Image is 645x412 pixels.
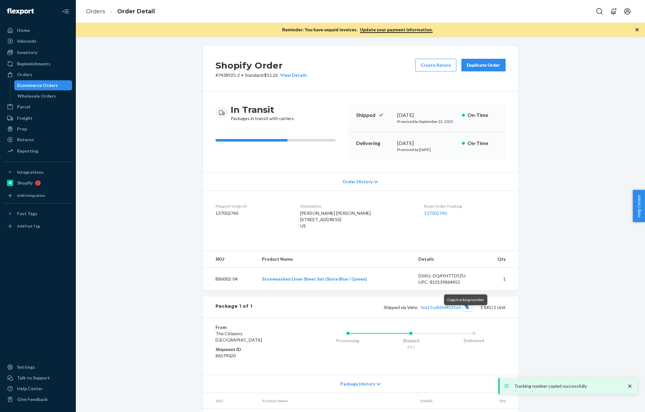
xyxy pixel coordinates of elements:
a: Inbounds [4,36,72,46]
th: Details [413,251,483,268]
button: Open account menu [621,5,634,18]
svg: close toast [627,383,633,389]
div: Inbounds [17,38,36,44]
div: 9/21 [379,344,442,350]
button: Duplicate Order [461,59,506,71]
button: Close Navigation [59,5,72,18]
a: Orders [86,8,105,15]
p: On-Time [467,112,498,119]
dt: Buyer Order Tracking [424,203,505,209]
a: Ecommerce Orders [14,80,72,90]
a: Wholesale Orders [14,91,72,101]
dt: Shipment ID [216,346,291,353]
div: Processing [316,337,380,344]
p: Delivering [356,140,392,147]
div: [DATE] [397,112,457,119]
span: Package History [340,381,375,387]
p: # 7438925-2 / $15.26 [216,72,307,78]
a: Orders [4,70,72,80]
dd: 137002740 [216,210,290,216]
p: On-Time [467,140,498,147]
h2: Shopify Order [216,59,307,72]
p: Reminder: You have unpaid invoices. [282,27,433,33]
div: DSKU: DQ4YH7TDYZU [418,273,478,279]
a: Freight [4,113,72,123]
a: Reporting [4,146,72,156]
div: Give Feedback [17,396,48,403]
div: Package 1 of 1 [216,303,253,311]
th: Product Name [257,251,413,268]
button: Fast Tags [4,209,72,219]
div: Wholesale Orders [17,93,56,99]
ol: breadcrumbs [81,2,160,21]
div: Talk to Support [17,375,50,381]
td: B86002-04 [203,268,257,291]
th: Product Name [257,393,415,409]
span: Standard [245,72,263,78]
a: Returns [4,135,72,145]
a: Prep [4,124,72,134]
div: Integrations [17,169,44,175]
dd: 86579020 [216,353,291,359]
div: UPC: 810139864455 [418,279,478,285]
div: Replenishments [17,61,51,67]
a: Shopify [4,178,72,188]
div: Packages in transit with carriers [231,104,294,122]
button: Create Return [415,59,456,71]
span: Shipped via Veho [384,305,472,310]
a: Add Fast Tag [4,221,72,231]
td: 1 [483,268,518,291]
div: Inventory [17,49,37,56]
th: SKU [203,251,257,268]
div: Orders [17,71,32,78]
div: Add Integration [17,193,45,198]
dt: Destination [300,203,414,209]
div: Duplicate Order [467,62,500,68]
div: [DATE] [397,140,457,147]
th: Details [415,393,485,409]
div: Add Fast Tag [17,223,40,229]
a: Settings [4,362,72,372]
div: Prep [17,126,27,132]
a: Parcel [4,102,72,112]
a: fea11ca86fd4531a3 [421,305,461,310]
a: Inventory [4,47,72,58]
a: Home [4,25,72,35]
th: Qty [483,251,518,268]
div: 1 SKU 1 Unit [252,303,505,311]
span: [PERSON_NAME] [PERSON_NAME] [STREET_ADDRESS] US [300,210,371,228]
dt: Flexport Order ID [216,203,290,209]
div: Returns [17,136,34,143]
a: 137002740 [424,210,447,216]
a: Talk to Support [4,373,72,383]
p: Shipped [356,112,392,119]
div: Fast Tags [17,210,37,217]
a: Update your payment information. [360,27,433,33]
div: Settings [17,364,35,370]
div: Delivered [442,337,506,344]
button: Open Search Box [593,5,606,18]
div: Home [17,27,30,33]
button: View Details [278,72,307,78]
a: Help Center [4,384,72,394]
span: Order History [343,179,373,185]
p: Promised by [DATE] [397,147,457,152]
img: Flexport logo [7,8,34,15]
div: Ecommerce Orders [17,82,58,88]
button: Help Center [633,190,645,222]
button: Open notifications [607,5,620,18]
dt: From [216,324,291,330]
p: Tracking number copied successfully [514,383,620,389]
span: Copy tracking number [447,297,484,302]
button: Give Feedback [4,394,72,404]
div: Shipped [379,337,442,344]
span: • [241,72,243,78]
button: Integrations [4,167,72,177]
p: Promised by September 22, 2025 [397,119,457,124]
th: SKU [203,393,258,409]
a: Stonewashed Linen Sheet Set (Slate Blue / Queen) [262,276,367,282]
div: Help Center [17,385,43,392]
h3: In Transit [231,104,294,115]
